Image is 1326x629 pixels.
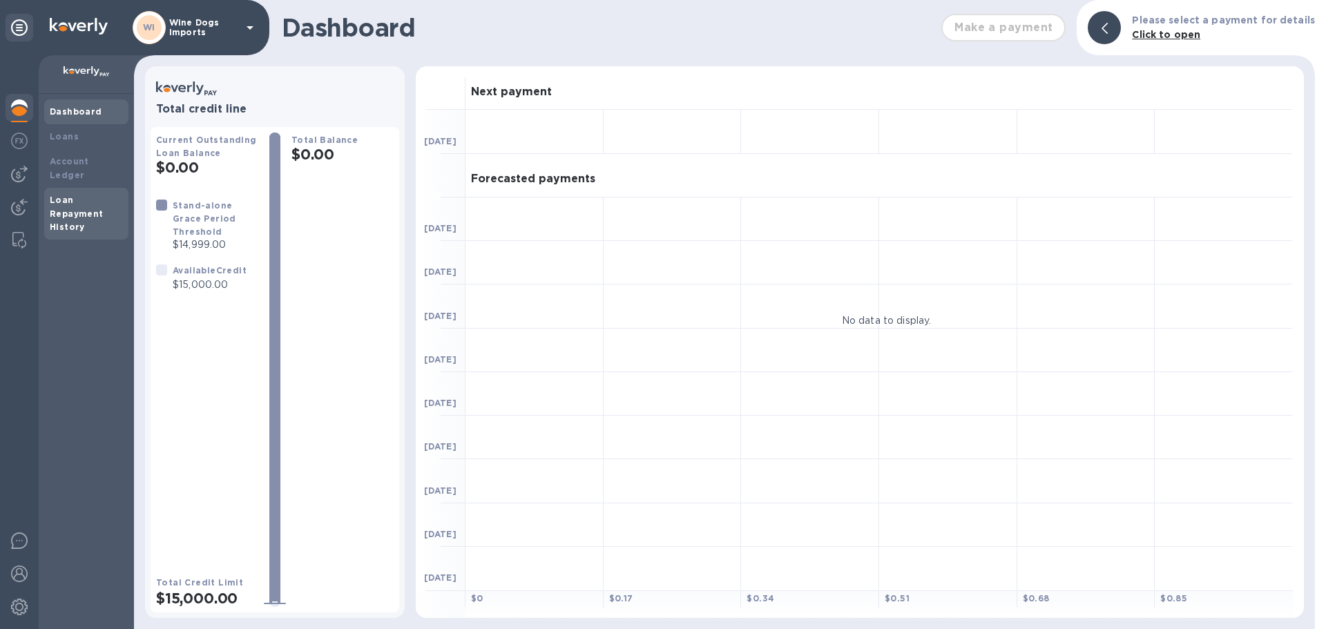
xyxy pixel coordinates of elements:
[424,354,457,365] b: [DATE]
[50,131,79,142] b: Loans
[173,265,247,275] b: Available Credit
[471,593,483,603] b: $ 0
[291,135,358,145] b: Total Balance
[282,13,934,42] h1: Dashboard
[842,313,932,327] p: No data to display.
[885,593,910,603] b: $ 0.51
[424,311,457,321] b: [DATE]
[173,200,236,237] b: Stand-alone Grace Period Threshold
[1023,593,1050,603] b: $ 0.68
[471,173,595,186] h3: Forecasted payments
[173,238,258,252] p: $14,999.00
[50,18,108,35] img: Logo
[156,159,258,176] h2: $0.00
[143,22,155,32] b: WI
[424,398,457,408] b: [DATE]
[156,577,243,588] b: Total Credit Limit
[1132,29,1200,40] b: Click to open
[424,267,457,277] b: [DATE]
[424,572,457,583] b: [DATE]
[50,156,89,180] b: Account Ledger
[1132,14,1315,26] b: Please select a payment for details
[1160,593,1187,603] b: $ 0.85
[291,146,394,163] h2: $0.00
[156,103,394,116] h3: Total credit line
[169,18,238,37] p: Wine Dogs Imports
[156,590,258,607] h2: $15,000.00
[424,529,457,539] b: [DATE]
[50,106,102,117] b: Dashboard
[424,223,457,233] b: [DATE]
[747,593,774,603] b: $ 0.34
[424,485,457,496] b: [DATE]
[424,136,457,146] b: [DATE]
[11,133,28,149] img: Foreign exchange
[156,135,257,158] b: Current Outstanding Loan Balance
[609,593,633,603] b: $ 0.17
[424,441,457,452] b: [DATE]
[471,86,552,99] h3: Next payment
[6,14,33,41] div: Unpin categories
[50,195,104,233] b: Loan Repayment History
[173,278,247,292] p: $15,000.00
